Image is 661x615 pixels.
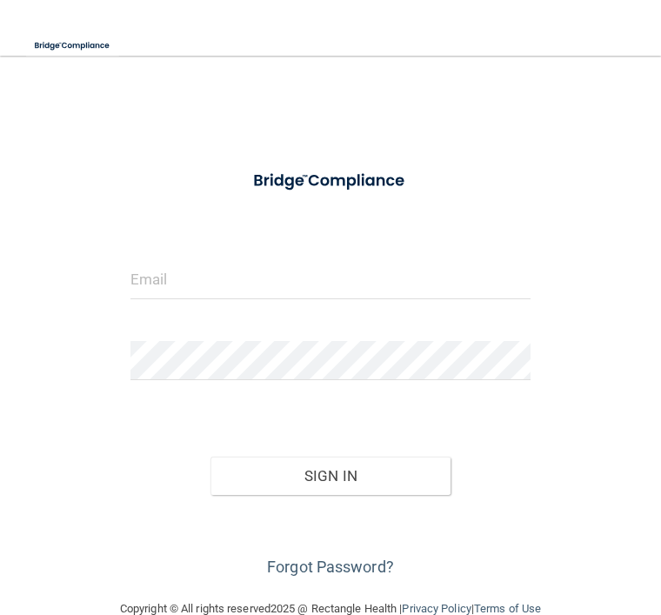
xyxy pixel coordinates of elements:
[26,28,119,64] img: bridge_compliance_login_screen.278c3ca4.svg
[130,260,531,299] input: Email
[267,558,394,576] a: Forgot Password?
[210,457,451,495] button: Sign In
[474,602,541,615] a: Terms of Use
[237,160,424,202] img: bridge_compliance_login_screen.278c3ca4.svg
[402,602,471,615] a: Privacy Policy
